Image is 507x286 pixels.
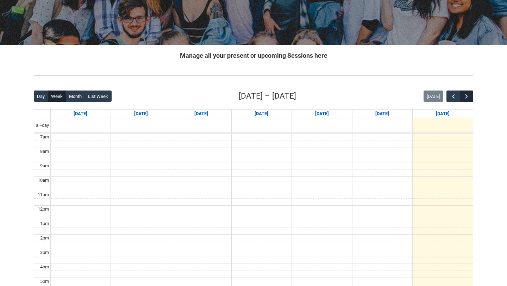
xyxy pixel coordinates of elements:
a: Go to August 31, 2025 [72,110,89,118]
a: Go to September 3, 2025 [253,110,270,118]
a: Go to September 5, 2025 [374,110,390,118]
div: 1pm [39,220,50,227]
div: 4pm [39,263,50,271]
button: [DATE] [424,91,443,102]
img: REDU_GREY_LINE [34,71,473,79]
div: 2pm [39,235,50,242]
button: Previous Week [446,91,460,102]
div: 11am [36,191,50,198]
h2: [DATE] – [DATE] [239,90,296,102]
button: Month [66,91,85,102]
div: 5pm [39,278,50,285]
h2: Manage all your present or upcoming Sessions here [34,51,473,60]
a: Go to September 2, 2025 [193,110,209,118]
div: 3pm [39,249,50,256]
button: Week [48,91,66,102]
div: 9am [39,162,50,169]
div: 10am [36,177,50,184]
a: Go to September 4, 2025 [314,110,330,118]
div: 8am [39,148,50,155]
div: 7am [39,133,50,141]
button: List Week [85,91,112,102]
button: Next Week [460,91,473,102]
span: all-day [35,122,50,129]
a: Go to September 1, 2025 [133,110,149,118]
div: 12pm [36,206,50,213]
a: Go to September 6, 2025 [434,110,451,118]
button: Day [34,91,48,102]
